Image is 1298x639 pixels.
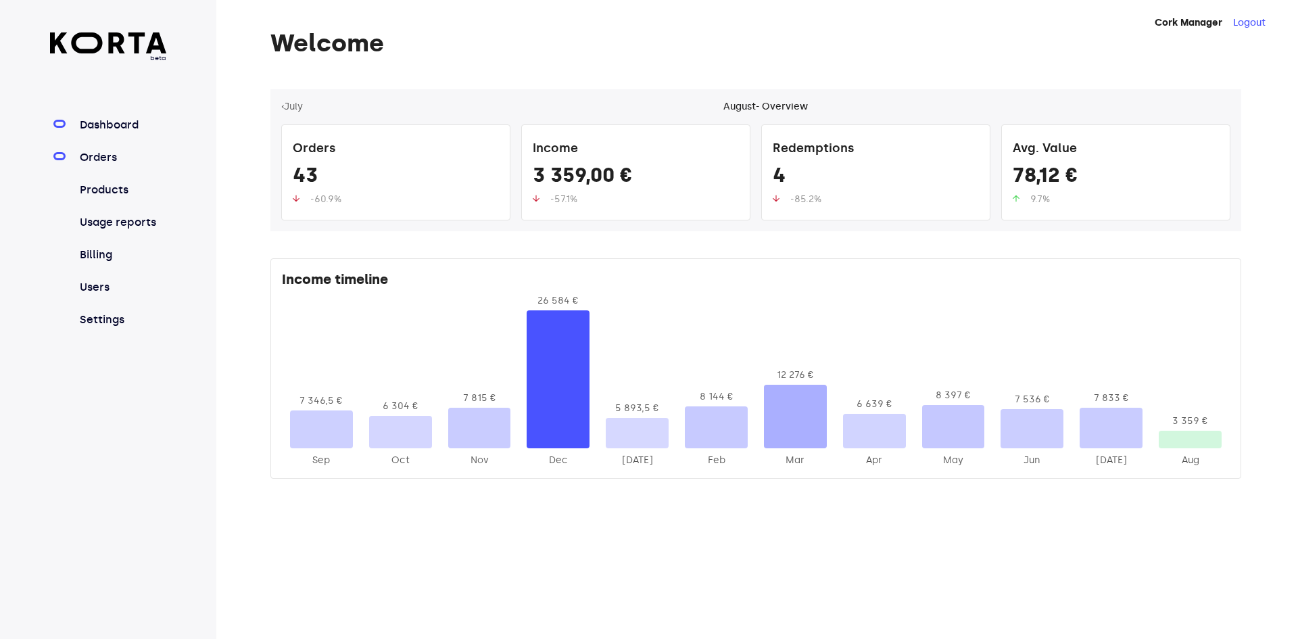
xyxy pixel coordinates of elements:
[773,163,979,193] div: 4
[77,214,167,231] a: Usage reports
[77,149,167,166] a: Orders
[1159,415,1222,428] div: 3 359 €
[773,195,779,202] img: up
[527,294,590,308] div: 26 584 €
[1001,393,1063,406] div: 7 536 €
[685,390,748,404] div: 8 144 €
[293,195,299,202] img: up
[723,100,808,114] div: August - Overview
[843,398,906,411] div: 6 639 €
[773,136,979,163] div: Redemptions
[77,182,167,198] a: Products
[1001,454,1063,467] div: 2025-Jun
[790,193,821,205] span: -85.2%
[50,32,167,53] img: Korta
[290,454,353,467] div: 2024-Sep
[290,394,353,408] div: 7 346,5 €
[50,53,167,63] span: beta
[448,392,511,405] div: 7 815 €
[293,163,499,193] div: 43
[533,163,739,193] div: 3 359,00 €
[369,400,432,413] div: 6 304 €
[606,454,669,467] div: 2025-Jan
[843,454,906,467] div: 2025-Apr
[448,454,511,467] div: 2024-Nov
[1013,195,1019,202] img: up
[293,136,499,163] div: Orders
[282,270,1230,294] div: Income timeline
[1155,17,1222,28] strong: Cork Manager
[77,247,167,263] a: Billing
[922,389,985,402] div: 8 397 €
[369,454,432,467] div: 2024-Oct
[50,32,167,63] a: beta
[527,454,590,467] div: 2024-Dec
[685,454,748,467] div: 2025-Feb
[1013,136,1219,163] div: Avg. Value
[606,402,669,415] div: 5 893,5 €
[270,30,1241,57] h1: Welcome
[1080,392,1143,405] div: 7 833 €
[77,312,167,328] a: Settings
[764,369,827,382] div: 12 276 €
[77,117,167,133] a: Dashboard
[1030,193,1050,205] span: 9.7%
[764,454,827,467] div: 2025-Mar
[310,193,341,205] span: -60.9%
[533,136,739,163] div: Income
[1233,16,1266,30] button: Logout
[281,100,303,114] button: ‹July
[922,454,985,467] div: 2025-May
[1159,454,1222,467] div: 2025-Aug
[77,279,167,295] a: Users
[1013,163,1219,193] div: 78,12 €
[1080,454,1143,467] div: 2025-Jul
[533,195,539,202] img: up
[550,193,577,205] span: -57.1%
